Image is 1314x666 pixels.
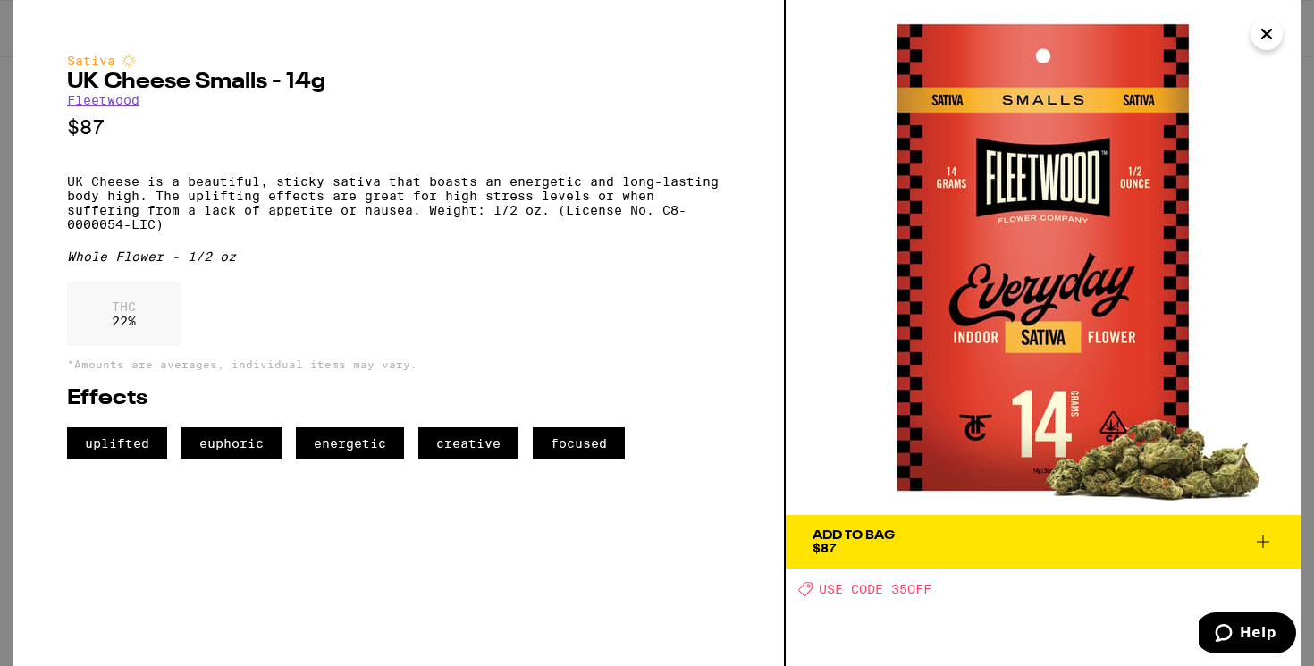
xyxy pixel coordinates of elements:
[67,358,730,370] p: *Amounts are averages, individual items may vary.
[418,427,518,459] span: creative
[786,515,1301,569] button: Add To Bag$87
[67,282,181,346] div: 22 %
[67,93,139,107] a: Fleetwood
[533,427,625,459] span: focused
[67,54,730,68] div: Sativa
[67,427,167,459] span: uplifted
[112,299,136,314] p: THC
[67,249,730,264] div: Whole Flower - 1/2 oz
[67,388,730,409] h2: Effects
[819,582,931,596] span: USE CODE 35OFF
[67,174,730,232] p: UK Cheese is a beautiful, sticky sativa that boasts an energetic and long-lasting body high. The ...
[181,427,282,459] span: euphoric
[1199,612,1296,657] iframe: Opens a widget where you can find more information
[813,529,895,542] div: Add To Bag
[67,116,730,139] p: $87
[296,427,404,459] span: energetic
[813,541,837,555] span: $87
[67,72,730,93] h2: UK Cheese Smalls - 14g
[1251,18,1283,50] button: Close
[122,54,136,68] img: sativaColor.svg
